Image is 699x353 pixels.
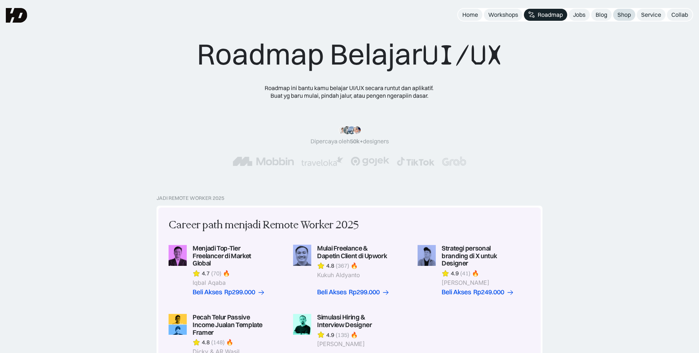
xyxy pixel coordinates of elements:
a: Beli AksesRp299.000 [317,288,390,296]
div: Beli Akses [442,288,471,296]
div: Jobs [573,11,585,19]
div: Blog [596,11,607,19]
a: Collab [667,9,692,21]
div: Roadmap ini bantu kamu belajar UI/UX secara runtut dan aplikatif. Buat yg baru mulai, pindah jalu... [258,84,441,100]
div: Rp299.000 [224,288,255,296]
a: Shop [613,9,635,21]
div: Rp249.000 [473,288,504,296]
span: 50k+ [350,137,363,145]
div: Shop [617,11,631,19]
div: Beli Akses [317,288,347,296]
span: UI/UX [422,38,502,73]
div: Dipercaya oleh designers [311,137,389,145]
div: Jadi Remote Worker 2025 [157,195,224,201]
div: Career path menjadi Remote Worker 2025 [169,218,359,233]
div: Collab [671,11,688,19]
a: Blog [591,9,612,21]
div: Roadmap Belajar [197,36,502,73]
a: Jobs [569,9,590,21]
div: Home [462,11,478,19]
div: Beli Akses [193,288,222,296]
a: Home [458,9,482,21]
a: Workshops [484,9,522,21]
div: Rp299.000 [349,288,380,296]
a: Roadmap [524,9,567,21]
a: Beli AksesRp299.000 [193,288,265,296]
div: Service [641,11,661,19]
a: Beli AksesRp249.000 [442,288,514,296]
div: Roadmap [538,11,563,19]
div: Workshops [488,11,518,19]
a: Service [637,9,666,21]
